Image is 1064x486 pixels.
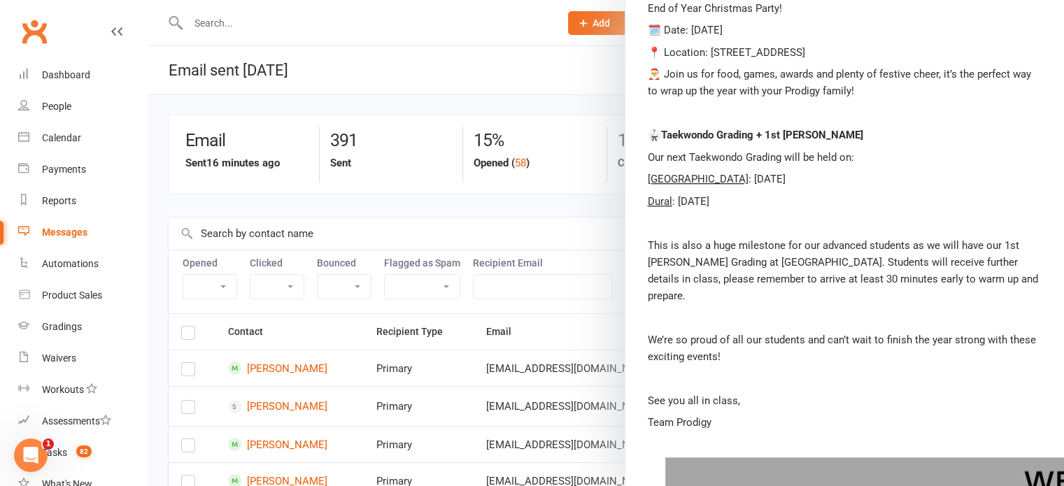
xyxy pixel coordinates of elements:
[648,44,1042,61] p: 📍 Location: [STREET_ADDRESS]
[42,227,87,238] div: Messages
[76,445,92,457] span: 82
[18,91,148,122] a: People
[42,258,99,269] div: Automations
[42,69,90,80] div: Dashboard
[42,132,81,143] div: Calendar
[18,122,148,154] a: Calendar
[42,384,84,395] div: Workouts
[18,59,148,91] a: Dashboard
[14,438,48,472] iframe: Intercom live chat
[648,22,1042,38] p: 🗓️ Date: [DATE]
[661,129,863,141] span: Taekwondo Grading + 1st [PERSON_NAME]
[648,66,1042,99] p: 🎅 Join us for food, games, awards and plenty of festive cheer, it’s the perfect way to wrap up th...
[648,127,1042,143] p: 🥋
[42,447,67,458] div: Tasks
[42,164,86,175] div: Payments
[648,392,1042,409] p: See you all in class,
[17,14,52,49] a: Clubworx
[18,280,148,311] a: Product Sales
[648,331,1042,365] p: We’re so proud of all our students and can’t wait to finish the year strong with these exciting e...
[42,415,111,427] div: Assessments
[42,195,76,206] div: Reports
[18,248,148,280] a: Automations
[18,406,148,437] a: Assessments
[648,193,1042,210] p: : [DATE]
[18,374,148,406] a: Workouts
[42,321,82,332] div: Gradings
[42,352,76,364] div: Waivers
[18,217,148,248] a: Messages
[648,171,1042,187] p: : [DATE]
[648,173,749,185] span: [GEOGRAPHIC_DATA]
[648,414,1042,431] p: Team Prodigy
[43,438,54,450] span: 1
[42,101,71,112] div: People
[18,437,148,469] a: Tasks 82
[648,149,1042,166] p: Our next Taekwondo Grading will be held on:
[18,343,148,374] a: Waivers
[18,185,148,217] a: Reports
[18,311,148,343] a: Gradings
[18,154,148,185] a: Payments
[648,237,1042,304] p: This is also a huge milestone for our advanced students as we will have our 1st [PERSON_NAME] Gra...
[648,195,672,208] span: Dural
[42,290,102,301] div: Product Sales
